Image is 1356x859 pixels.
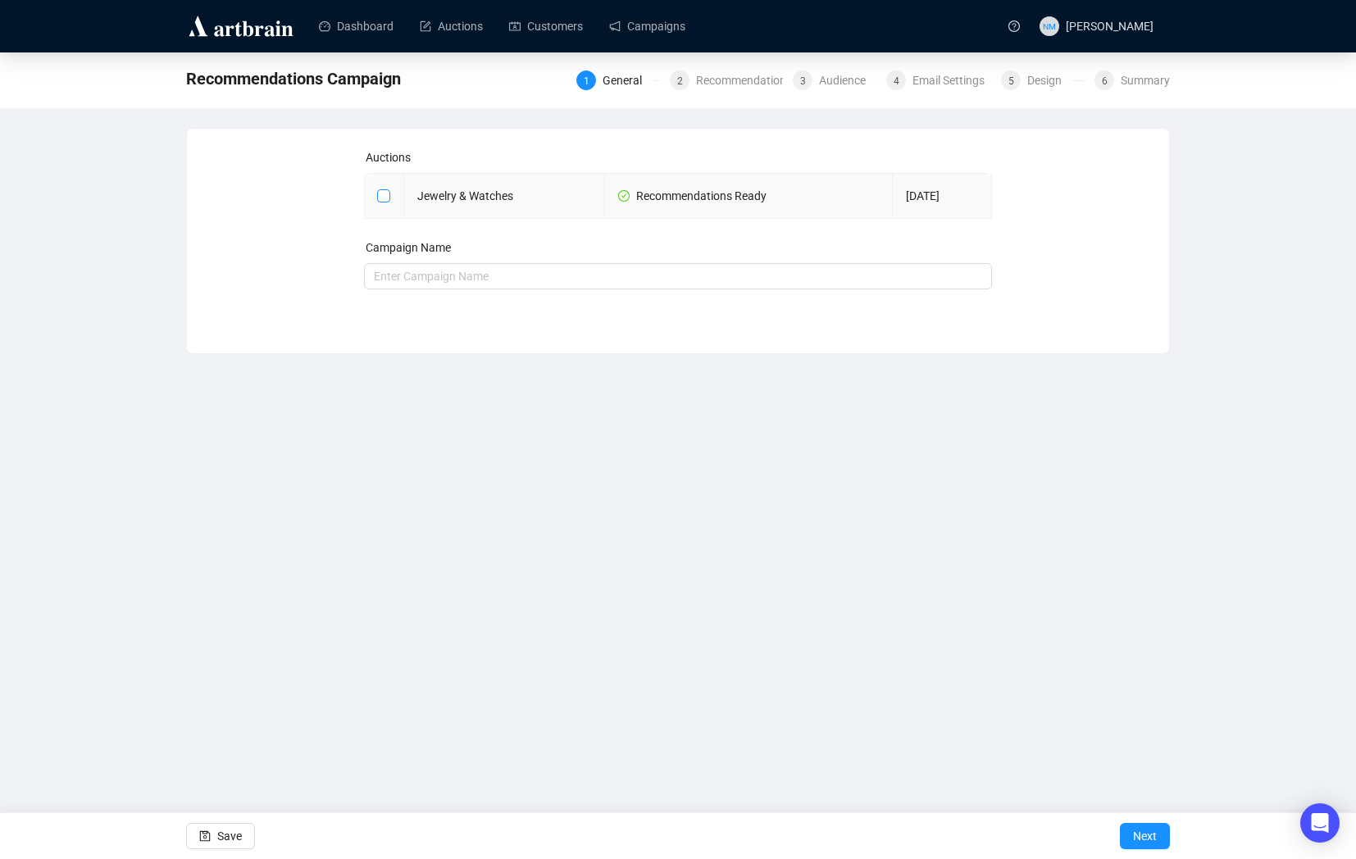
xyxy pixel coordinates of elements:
label: Campaign Name [366,241,451,254]
td: [DATE] [893,174,992,219]
button: Next [1120,823,1170,849]
span: save [199,830,211,842]
input: Enter Campaign Name [364,263,993,289]
span: Next [1133,813,1157,859]
div: 3Audience [793,70,876,90]
span: Save [217,813,242,859]
span: 2 [677,75,683,87]
span: question-circle [1008,20,1020,32]
a: Dashboard [319,5,394,48]
span: Recommendations Ready [618,189,767,202]
div: General [603,70,652,90]
div: Open Intercom Messenger [1300,803,1340,843]
button: Save [186,823,255,849]
span: [PERSON_NAME] [1066,20,1154,33]
span: Recommendations Campaign [186,66,401,92]
label: Auctions [366,151,411,164]
a: Campaigns [609,5,685,48]
div: 4Email Settings [886,70,991,90]
div: 6Summary [1094,70,1170,90]
span: NM [1043,19,1056,32]
span: 4 [894,75,899,87]
div: Design [1027,70,1072,90]
div: Recommendations [696,70,802,90]
td: Jewelry & Watches [404,174,606,219]
span: 1 [584,75,589,87]
a: Auctions [420,5,483,48]
div: Summary [1121,70,1170,90]
div: 1General [576,70,660,90]
span: 3 [800,75,806,87]
span: check-circle [618,190,630,202]
span: 5 [1008,75,1014,87]
div: 5Design [1001,70,1085,90]
span: 6 [1102,75,1108,87]
img: logo [186,13,296,39]
div: Email Settings [912,70,994,90]
a: Customers [509,5,583,48]
div: 2Recommendations [670,70,783,90]
div: Audience [819,70,876,90]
